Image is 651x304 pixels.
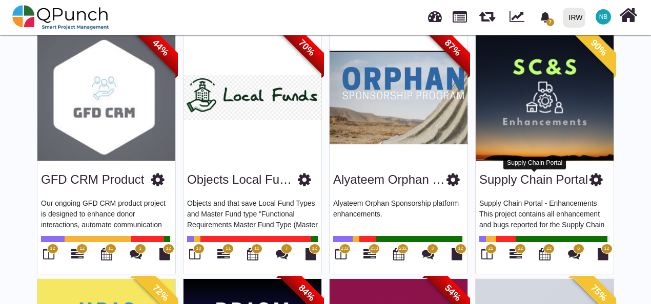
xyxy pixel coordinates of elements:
span: 11 [108,245,113,252]
span: 12 [79,245,85,252]
div: IRW [569,9,583,27]
i: Calendar [101,248,112,260]
i: Gantt [71,248,84,260]
a: 11 [217,252,230,260]
i: Gantt [510,248,522,260]
p: Alyateem Orphan Sponsorship platform enhancements. [333,198,464,229]
p: Our ongoing GFD CRM product project is designed to enhance donor interactions, automate communica... [41,198,172,229]
span: 7 [546,18,554,26]
span: Projects [453,7,467,23]
h3: Objects Local Funds [187,172,298,187]
i: Calendar [539,248,551,260]
i: Board [189,248,200,260]
span: 6 [577,245,580,252]
a: 12 [71,252,84,260]
i: Punch Discussions [276,248,288,260]
a: Supply Chain Portal [479,172,588,186]
a: IRW [558,1,589,34]
span: 232 [341,245,349,252]
h3: Alyateem Orphan SPNR [333,172,446,187]
span: 10 [196,245,201,252]
span: 1 [139,245,141,252]
img: qpunch-sp.fa6292f.png [12,2,109,33]
span: 12 [458,245,463,252]
i: Gantt [217,248,230,260]
i: Punch Discussions [130,248,142,260]
i: Board [481,248,493,260]
i: Document Library [452,248,462,260]
a: 233 [363,252,376,260]
i: Document Library [306,248,316,260]
div: Notification [536,8,554,26]
span: 232 [399,245,406,252]
i: Board [335,248,347,260]
span: 70% [278,19,335,76]
span: 22 [518,245,523,252]
span: 233 [371,245,378,252]
span: 11 [226,245,231,252]
i: Board [43,248,54,260]
span: 7 [285,245,288,252]
a: GFD CRM Product [41,172,144,186]
span: 12 [604,245,609,252]
i: Document Library [159,248,170,260]
a: Objects Local Funds [187,172,299,186]
span: Nabiha Batool [596,9,611,25]
a: bell fill7 [534,1,559,33]
div: Supply Chain Portal [503,157,566,169]
i: Gantt [363,248,376,260]
span: 12 [312,245,317,252]
i: Home [619,6,637,25]
span: Releases [479,5,495,22]
span: 3 [431,245,434,252]
span: 12 [50,245,55,252]
span: 22 [546,245,552,252]
i: Calendar [247,248,258,260]
span: 87% [424,19,481,76]
p: Objects and that save Local Fund Types and Master Fund type "Functional Requirements Master Fund ... [187,198,318,229]
h3: GFD CRM Product [41,172,144,187]
span: NB [599,14,608,20]
svg: bell fill [540,12,551,23]
i: Document Library [598,248,608,260]
span: 90% [571,19,627,76]
a: 22 [510,252,522,260]
div: Dynamic Report [504,1,534,34]
span: 12 [166,245,171,252]
span: 44% [132,19,189,76]
span: 10 [254,245,259,252]
p: Supply Chain Portal - Enhancements This project contains all enhancement and bugs reported for th... [479,198,610,229]
i: Punch Discussions [422,248,434,260]
span: 22 [488,245,493,252]
i: Calendar [393,248,404,260]
i: Punch Discussions [568,248,580,260]
a: Alyateem Orphan SPNR [333,172,466,186]
a: NB [589,1,617,33]
span: Dashboard [428,6,442,21]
